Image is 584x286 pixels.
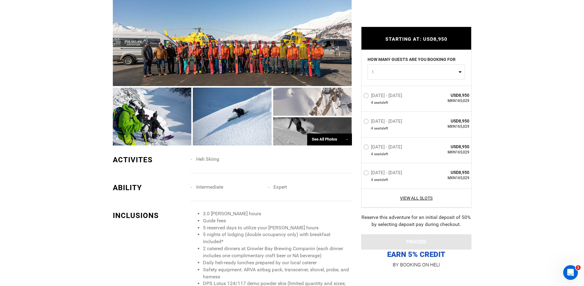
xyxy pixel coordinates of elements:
[273,184,287,190] span: Expert
[368,64,465,80] button: 1
[371,126,373,131] span: 4
[372,69,457,75] span: 1
[381,100,383,105] span: s
[363,195,470,201] a: View All Slots
[363,93,404,100] label: [DATE] - [DATE]
[381,152,383,157] span: s
[425,92,470,98] span: USD8,950
[203,259,352,266] li: Daily heli-ready lunches prepared by our local caterer
[363,170,404,177] label: [DATE] - [DATE]
[196,156,219,162] span: Heli Skiing
[374,152,388,157] span: seat left
[425,175,470,181] span: MXN165,029
[203,224,352,231] li: 5 reserved days to utilize your [PERSON_NAME] hours
[381,177,383,183] span: s
[374,100,388,105] span: seat left
[363,119,404,126] label: [DATE] - [DATE]
[425,124,470,129] span: MXN165,029
[113,155,186,165] div: ACTIVITES
[203,245,352,259] li: 2 catered dinners at Growler Bay Brewing Companin (each dinner includes one complimentary craft b...
[425,169,470,175] span: USD8,950
[307,134,352,145] div: See All Photos
[374,126,388,131] span: seat left
[345,137,349,141] span: →
[361,261,471,269] p: BY BOOKING ON HELI
[425,98,470,103] span: MXN165,029
[196,184,223,190] span: Intermediate
[371,152,373,157] span: 4
[113,183,186,193] div: ABILITY
[113,210,186,221] div: INCLUSIONS
[203,266,352,280] li: Safety equipment: ARVA airbag pack, transceiver, shovel, probe, and harness
[425,150,470,155] span: MXN165,029
[371,100,373,105] span: 4
[381,126,383,131] span: s
[361,214,471,228] div: Reserve this adventure for an initial deposit of 50% by selecting deposit pay during checkout.
[203,231,352,245] li: 5 nights of lodging (double occupancy only) with breakfast included*
[425,118,470,124] span: USD8,950
[203,217,352,224] li: Guide fees
[425,144,470,150] span: USD8,950
[563,265,578,280] iframe: Intercom live chat
[374,177,388,183] span: seat left
[363,144,404,152] label: [DATE] - [DATE]
[203,210,352,217] li: 3.0 [PERSON_NAME] hours
[371,177,373,183] span: 4
[368,56,456,64] label: HOW MANY GUESTS ARE YOU BOOKING FOR
[576,265,581,270] span: 1
[385,36,447,42] span: STARTING AT: USD8,950
[361,234,471,250] button: PROCEED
